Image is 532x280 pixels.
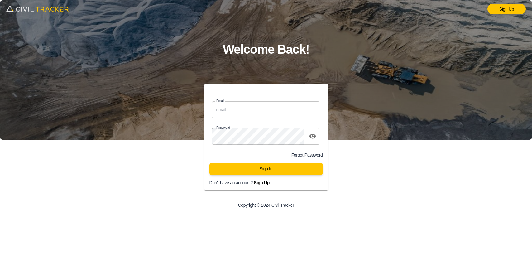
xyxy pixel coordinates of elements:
p: Don't have an account? [209,180,333,185]
input: email [212,101,320,118]
p: Copyright © 2024 Civil Tracker [238,203,294,208]
button: Sign In [209,163,323,175]
a: Sign Up [487,4,526,14]
h1: Welcome Back! [223,39,309,60]
a: Sign Up [254,180,270,185]
img: logo [6,3,69,14]
button: toggle password visibility [306,130,319,142]
a: Forgot Password [291,152,323,157]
